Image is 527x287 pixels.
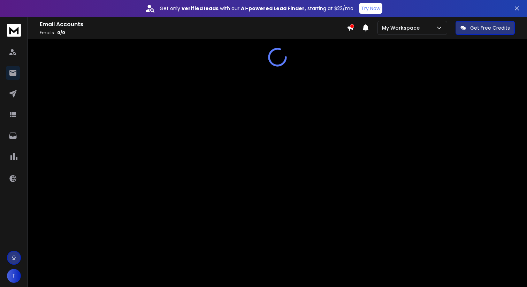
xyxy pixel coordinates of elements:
p: Emails : [40,30,347,36]
h1: Email Accounts [40,20,347,29]
p: Get only with our starting at $22/mo [160,5,353,12]
button: T [7,269,21,283]
button: Try Now [359,3,382,14]
p: Try Now [361,5,380,12]
p: My Workspace [382,24,422,31]
p: Get Free Credits [470,24,510,31]
strong: AI-powered Lead Finder, [241,5,306,12]
span: 0 / 0 [57,30,65,36]
strong: verified leads [182,5,219,12]
button: Get Free Credits [456,21,515,35]
img: logo [7,24,21,37]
